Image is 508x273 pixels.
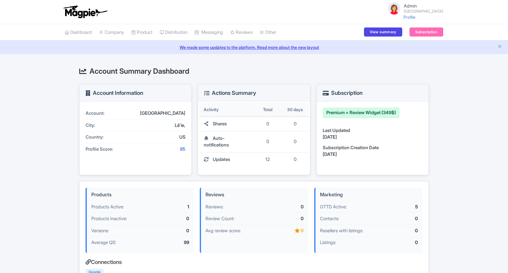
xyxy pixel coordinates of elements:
div: 99 [155,239,189,246]
div: 0 [155,227,189,234]
h2: Account Summary Dashboard [79,67,429,75]
a: Product [131,24,152,41]
span: 0 [294,139,296,144]
div: City: [86,122,131,129]
div: 95 [131,146,185,153]
td: 0 [254,131,281,153]
div: Subscription Creation Date [323,144,422,151]
a: Reviews [230,24,252,41]
h4: Reviews [205,192,303,198]
h4: Products [91,192,189,198]
a: We made some updates to the platform. Read more about the new layout [4,44,504,50]
div: US [131,134,185,141]
div: 1 [155,204,189,210]
div: 0 [384,215,418,222]
div: Reviews: [205,204,269,210]
a: Dashboard [65,24,92,41]
div: Premium + Review Widget (349$) [323,108,400,118]
div: Lāʻie, [131,122,185,129]
a: Other [260,24,276,41]
div: Resellers with listings: [320,227,384,234]
span: Shares [213,121,227,127]
a: Messaging [195,24,223,41]
button: Close announcement [497,43,502,50]
div: GTTD Active: [320,204,384,210]
a: View summary [364,27,402,37]
a: Company [99,24,124,41]
span: 0 [294,121,296,127]
div: 0 [269,215,304,222]
div: Last Updated [323,127,422,134]
a: Profile [403,14,415,20]
div: [DATE] [323,151,422,158]
a: Subscription [409,27,443,37]
a: Distribution [160,24,187,41]
th: Total [254,103,281,117]
img: avatar_key_member-9c1dde93af8b07d7383eb8b5fb890c87.png [387,1,401,16]
span: 0 [294,156,296,162]
span: Updates [213,156,230,162]
div: [GEOGRAPHIC_DATA] [131,110,185,117]
th: Activity [199,103,254,117]
div: Contacts: [320,215,384,222]
div: Profile Score: [86,146,131,153]
div: Products Inactive: [91,215,155,222]
h3: Actions Summary [204,90,256,96]
div: Account: [86,110,131,117]
h3: Account Information [86,90,143,96]
div: 0 [384,239,418,246]
small: [GEOGRAPHIC_DATA] [404,9,443,13]
img: logo-ab69f6fb50320c5b225c76a69d11143b.png [62,5,108,18]
div: Review Count: [205,215,269,222]
div: 0 [269,204,304,210]
div: Products Active: [91,204,155,210]
div: 0 [155,215,189,222]
div: Average QS: [91,239,155,246]
div: 0 [269,227,304,234]
h3: Subscription [323,90,362,96]
h4: Marketing [320,192,418,198]
div: Listings: [320,239,384,246]
span: Auto-notifications [204,135,229,148]
div: [DATE] [323,134,422,141]
span: Admin [404,3,417,9]
div: 0 [384,227,418,234]
div: Avg review score: [205,227,269,234]
a: Admin [GEOGRAPHIC_DATA] [383,1,443,16]
th: 30 days [281,103,309,117]
h4: Connections [86,259,422,265]
td: 0 [254,117,281,131]
div: Versions: [91,227,155,234]
div: Country: [86,134,131,141]
div: 5 [384,204,418,210]
td: 12 [254,153,281,167]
